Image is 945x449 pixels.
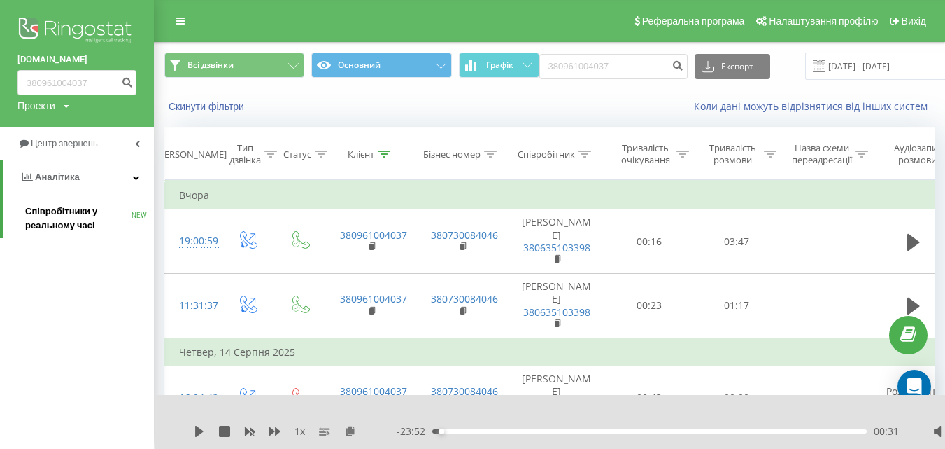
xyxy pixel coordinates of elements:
[518,148,575,160] div: Співробітник
[523,241,590,254] a: 380635103398
[693,366,781,431] td: 00:00
[179,228,207,255] div: 19:00:59
[523,305,590,319] a: 380635103398
[17,14,136,49] img: Ringostat logo
[340,292,407,305] a: 380961004037
[25,199,154,238] a: Співробітники у реальному часіNEW
[187,60,234,71] span: Всі дзвінки
[508,366,606,431] td: [PERSON_NAME]
[179,292,207,319] div: 11:31:37
[693,209,781,274] td: 03:47
[769,15,878,27] span: Налаштування профілю
[459,53,539,78] button: Графік
[508,274,606,338] td: [PERSON_NAME]
[397,424,432,438] span: - 23:52
[179,385,207,412] div: 16:24:42
[311,53,451,78] button: Основний
[606,209,693,274] td: 00:16
[348,148,374,160] div: Клієнт
[340,385,407,398] a: 380961004037
[902,15,926,27] span: Вихід
[539,54,688,79] input: Пошук за номером
[431,292,498,305] a: 380730084046
[35,172,80,182] span: Аналiтика
[431,228,498,242] a: 380730084046
[618,142,673,166] div: Тривалість очікування
[897,370,931,403] div: Open Intercom Messenger
[164,100,251,113] button: Скинути фільтри
[17,99,55,113] div: Проекти
[17,70,136,95] input: Пошук за номером
[294,424,305,438] span: 1 x
[17,53,136,67] a: [DOMAIN_NAME]
[792,142,852,166] div: Назва схеми переадресації
[705,142,760,166] div: Тривалість розмови
[283,148,311,160] div: Статус
[508,209,606,274] td: [PERSON_NAME]
[606,274,693,338] td: 00:23
[423,148,481,160] div: Бізнес номер
[3,160,154,194] a: Аналiтика
[439,429,444,434] div: Accessibility label
[886,385,941,410] span: Розмова не відбулась
[431,385,498,398] a: 380730084046
[874,424,899,438] span: 00:31
[25,205,132,233] span: Співробітники у реальному часі
[642,15,745,27] span: Реферальна програма
[31,138,98,148] span: Центр звернень
[693,274,781,338] td: 01:17
[229,142,261,166] div: Тип дзвінка
[340,228,407,242] a: 380961004037
[695,54,770,79] button: Експорт
[164,53,304,78] button: Всі дзвінки
[486,60,513,70] span: Графік
[606,366,693,431] td: 00:43
[694,99,935,113] a: Коли дані можуть відрізнятися вiд інших систем
[156,148,227,160] div: [PERSON_NAME]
